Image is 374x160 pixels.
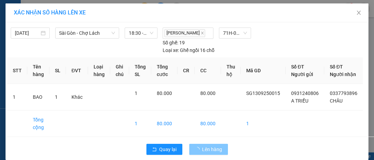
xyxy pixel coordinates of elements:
[163,46,179,54] span: Loại xe:
[151,57,178,84] th: Tổng cước
[66,14,125,22] div: TIÊN
[291,98,308,104] span: A TRIỀU
[14,9,86,16] span: XÁC NHẬN SỐ HÀNG LÊN XE
[49,57,66,84] th: SL
[241,110,286,137] td: 1
[330,64,343,70] span: Số ĐT
[200,90,215,96] span: 80.000
[223,28,247,38] span: 71H-02.797
[195,110,221,137] td: 80.000
[27,84,49,110] td: BAO
[6,6,61,14] div: Sài Gòn
[129,110,151,137] td: 1
[189,144,228,155] button: Lên hàng
[195,147,202,152] span: loading
[163,39,185,46] div: 19
[202,146,222,153] span: Lên hàng
[66,22,125,32] div: 0767936835
[111,31,115,35] span: down
[6,14,61,22] div: BÉ 10
[164,29,205,37] span: [PERSON_NAME]
[152,147,157,152] span: rollback
[330,90,357,96] span: 0337793896
[160,146,177,153] span: Quay lại
[291,72,313,77] span: Người gửi
[157,90,172,96] span: 80.000
[330,98,343,104] span: CHÂU
[88,57,110,84] th: Loại hàng
[178,57,195,84] th: CR
[27,110,49,137] td: Tổng cộng
[129,28,153,38] span: 18:30 - 71H-02.797
[27,57,49,84] th: Tên hàng
[59,28,115,38] span: Sài Gòn - Chợ Lách
[246,90,280,96] span: SG1309250015
[129,57,151,84] th: Tổng SL
[195,57,221,84] th: CC
[6,22,61,32] div: 0939733929
[5,48,62,56] div: 30.000
[163,39,178,46] span: Số ghế:
[55,94,58,100] span: 1
[163,46,214,54] div: Ghế ngồi 16 chỗ
[291,90,319,96] span: 0931240806
[241,57,286,84] th: Mã GD
[6,7,17,14] span: Gửi:
[66,36,76,43] span: DĐ:
[146,144,182,155] button: rollbackQuay lại
[201,31,204,35] span: close
[356,10,362,15] span: close
[330,72,356,77] span: Người nhận
[5,49,16,56] span: CR :
[291,64,304,70] span: Số ĐT
[76,32,94,44] span: 6 RI
[66,84,88,110] td: Khác
[66,6,125,14] div: Chợ Lách
[349,3,368,23] button: Close
[7,84,27,110] td: 1
[15,29,39,37] input: 13/09/2025
[110,57,129,84] th: Ghi chú
[7,57,27,84] th: STT
[151,110,178,137] td: 80.000
[221,57,241,84] th: Thu hộ
[135,90,137,96] span: 1
[66,57,88,84] th: ĐVT
[66,7,83,14] span: Nhận:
